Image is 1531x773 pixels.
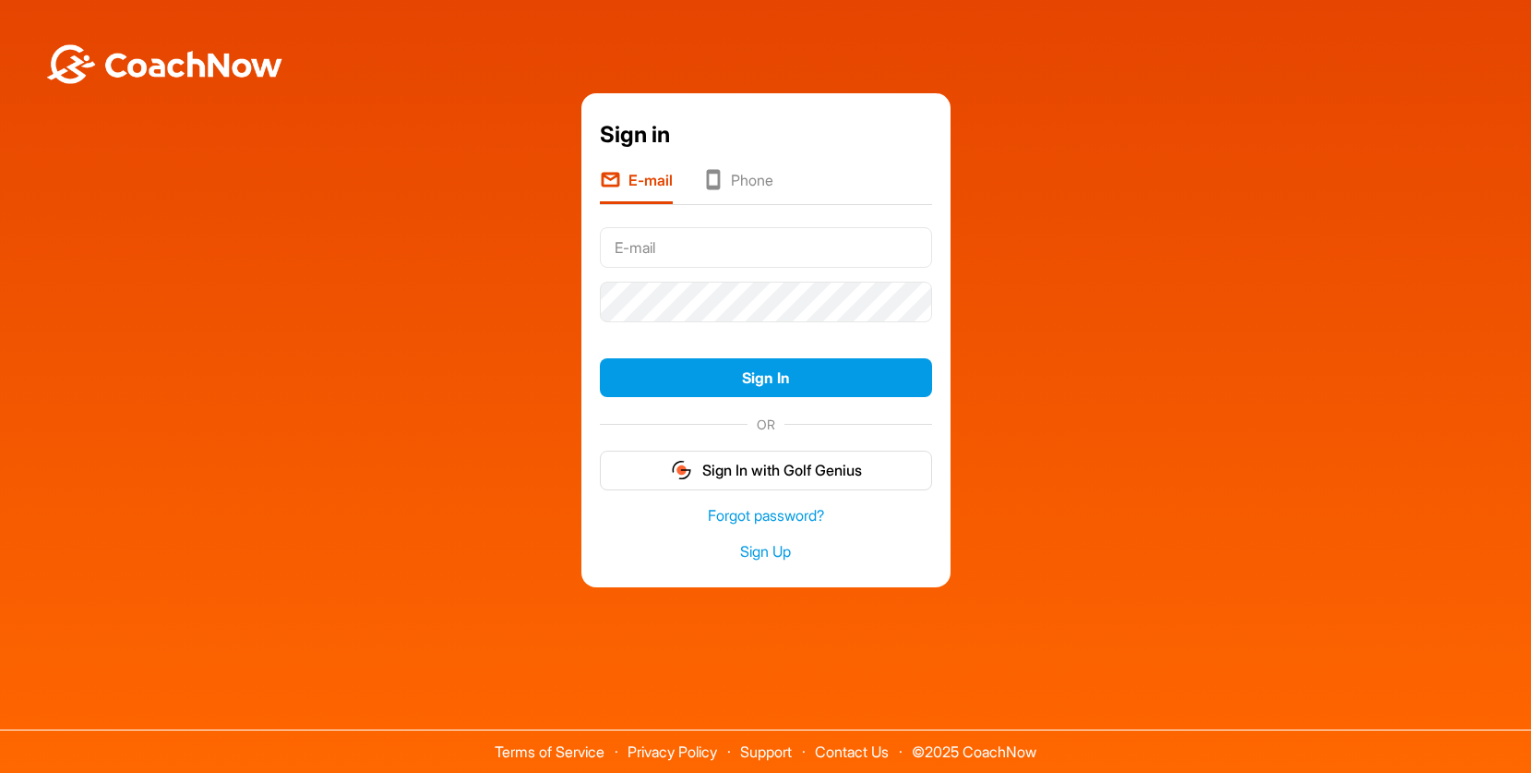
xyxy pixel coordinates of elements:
button: Sign In with Golf Genius [600,451,932,490]
img: gg_logo [670,459,693,481]
a: Privacy Policy [628,743,717,761]
li: E-mail [600,169,673,204]
a: Sign Up [600,541,932,562]
a: Terms of Service [495,743,604,761]
span: © 2025 CoachNow [903,731,1046,759]
a: Support [740,743,792,761]
button: Sign In [600,358,932,398]
a: Contact Us [815,743,889,761]
a: Forgot password? [600,505,932,526]
img: BwLJSsUCoWCh5upNqxVrqldRgqLPVwmV24tXu5FoVAoFEpwwqQ3VIfuoInZCoVCoTD4vwADAC3ZFMkVEQFDAAAAAElFTkSuQmCC [44,44,284,84]
input: E-mail [600,227,932,268]
span: OR [748,415,784,434]
div: Sign in [600,118,932,151]
li: Phone [702,169,773,204]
